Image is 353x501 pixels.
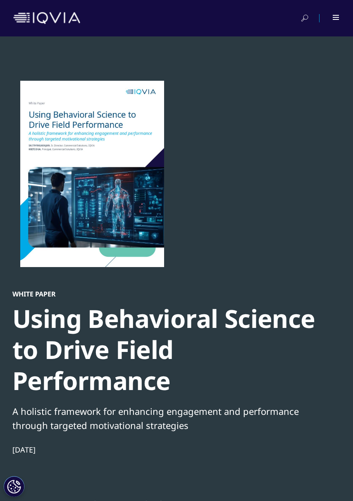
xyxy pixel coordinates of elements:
button: Cookie-Einstellungen [4,476,24,497]
img: IQVIA Healthcare Information Technology and Pharma Clinical Research Company [13,12,80,24]
div: Using Behavioral Science to Drive Field Performance [12,303,331,396]
div: A holistic framework for enhancing engagement and performance through targeted motivational strat... [12,404,331,432]
div: [DATE] [12,445,331,455]
div: White Paper [12,290,331,298]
